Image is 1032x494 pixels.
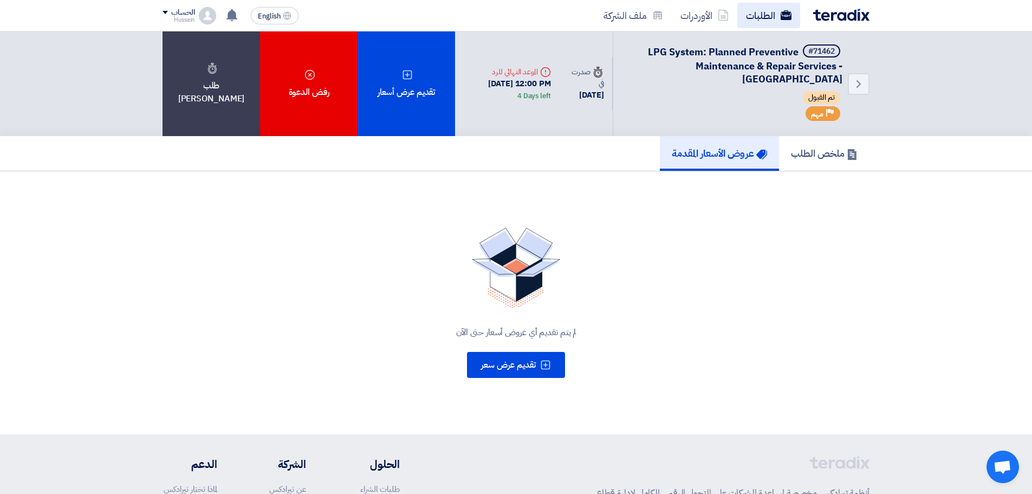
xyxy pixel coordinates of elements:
a: الطلبات [737,3,800,28]
div: Hussain [163,17,194,23]
div: تقديم عرض أسعار [358,31,455,136]
a: الأوردرات [672,3,737,28]
h5: عروض الأسعار المقدمة [672,147,767,159]
div: الموعد النهائي للرد [464,66,551,78]
div: [DATE] [568,89,604,101]
div: 4 Days left [517,91,551,101]
div: #71462 [808,48,835,55]
div: دردشة مفتوحة [986,451,1019,483]
a: ملف الشركة [595,3,672,28]
div: صدرت في [568,66,604,89]
li: الدعم [163,456,217,472]
span: مهم [811,109,823,119]
a: ملخص الطلب [779,136,869,171]
span: تقديم عرض سعر [481,358,536,371]
img: profile_test.png [199,7,216,24]
div: رفض الدعوة [260,31,358,136]
span: LPG System: Planned Preventive Maintenance & Repair Services - [GEOGRAPHIC_DATA] [648,44,842,86]
li: الحلول [339,456,400,472]
a: عروض الأسعار المقدمة [660,136,779,171]
button: تقديم عرض سعر [467,352,565,378]
div: [DATE] 12:00 PM [464,78,551,102]
div: لم يتم تقديم أي عروض أسعار حتى الآن [176,326,856,339]
img: Teradix logo [813,9,869,21]
button: English [251,7,298,24]
span: تم القبول [803,91,840,104]
div: طلب [PERSON_NAME] [163,31,260,136]
div: الحساب [171,8,194,17]
span: English [258,12,281,20]
h5: ملخص الطلب [791,147,858,159]
li: الشركة [250,456,306,472]
img: No Quotations Found! [472,228,561,309]
h5: LPG System: Planned Preventive Maintenance & Repair Services - Central & Eastern Malls [626,44,842,86]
